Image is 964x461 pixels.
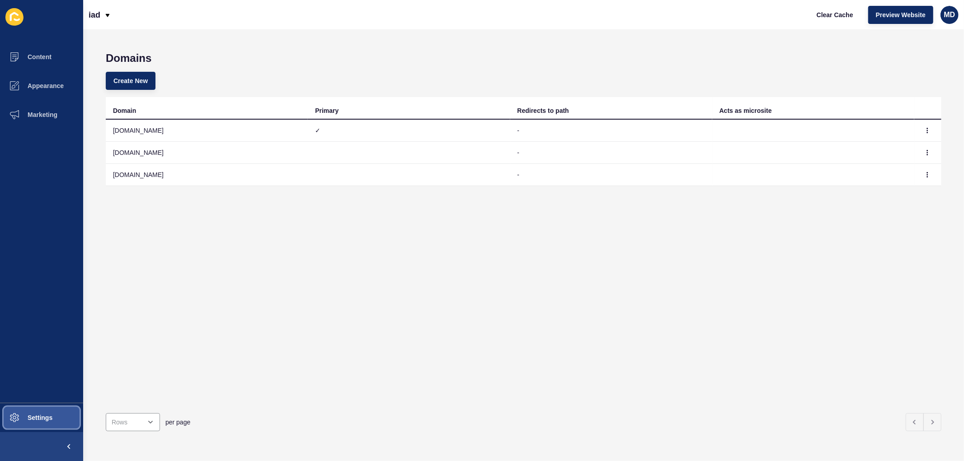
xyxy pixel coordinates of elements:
button: Create New [106,72,155,90]
td: [DOMAIN_NAME] [106,142,308,164]
p: iad [89,4,100,26]
span: Clear Cache [817,10,853,19]
td: - [510,142,712,164]
h1: Domains [106,52,941,65]
td: ✓ [308,120,510,142]
div: Redirects to path [517,106,569,115]
td: [DOMAIN_NAME] [106,164,308,186]
span: Preview Website [876,10,926,19]
td: - [510,120,712,142]
button: Preview Website [868,6,933,24]
span: MD [944,10,955,19]
div: Primary [315,106,339,115]
td: [DOMAIN_NAME] [106,120,308,142]
td: - [510,164,712,186]
span: Create New [113,76,148,85]
button: Clear Cache [809,6,861,24]
div: open menu [106,413,160,431]
span: per page [165,418,190,427]
div: Domain [113,106,136,115]
div: Acts as microsite [719,106,772,115]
